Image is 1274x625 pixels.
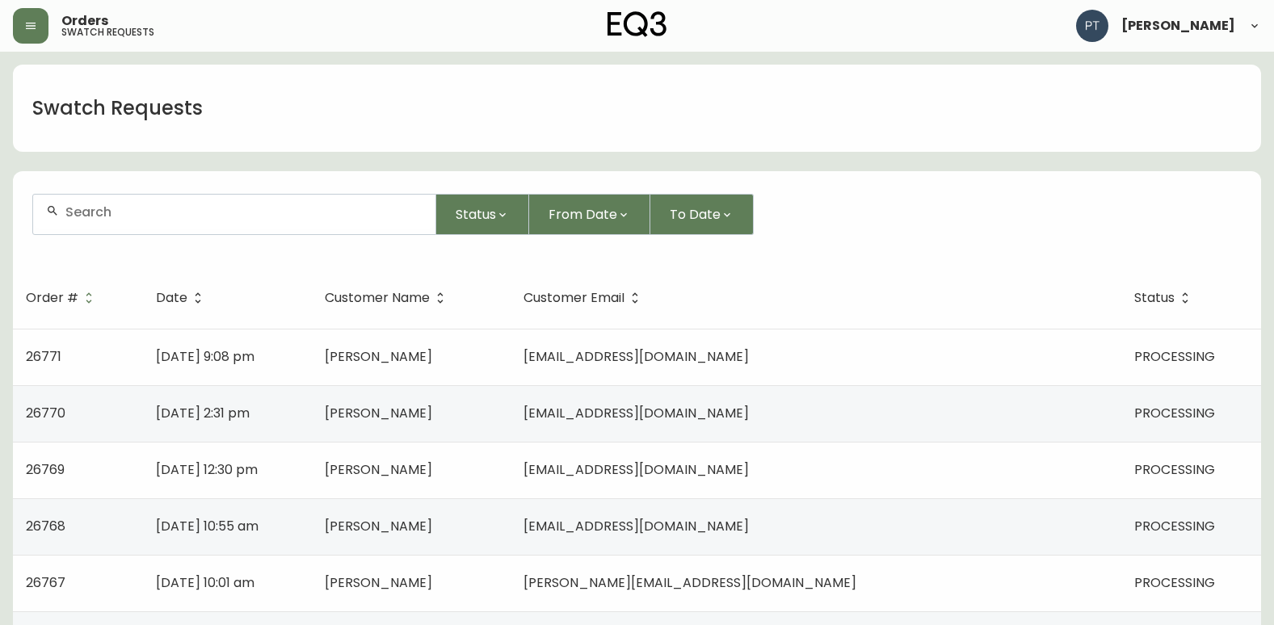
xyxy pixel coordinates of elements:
span: 26767 [26,573,65,592]
span: [PERSON_NAME] [325,517,432,535]
button: Status [436,194,529,235]
span: [PERSON_NAME] [1121,19,1235,32]
input: Search [65,204,423,220]
span: PROCESSING [1134,404,1215,422]
span: PROCESSING [1134,347,1215,366]
span: Orders [61,15,108,27]
span: Date [156,291,208,305]
img: logo [608,11,667,37]
span: [EMAIL_ADDRESS][DOMAIN_NAME] [523,347,749,366]
span: [PERSON_NAME] [325,404,432,422]
span: [EMAIL_ADDRESS][DOMAIN_NAME] [523,460,749,479]
span: [PERSON_NAME][EMAIL_ADDRESS][DOMAIN_NAME] [523,573,856,592]
button: From Date [529,194,650,235]
span: [PERSON_NAME] [325,460,432,479]
button: To Date [650,194,754,235]
span: PROCESSING [1134,517,1215,535]
span: PROCESSING [1134,573,1215,592]
span: [DATE] 10:01 am [156,573,254,592]
span: Customer Email [523,291,645,305]
span: [EMAIL_ADDRESS][DOMAIN_NAME] [523,404,749,422]
span: Date [156,293,187,303]
span: [DATE] 12:30 pm [156,460,258,479]
span: PROCESSING [1134,460,1215,479]
span: Order # [26,293,78,303]
span: [PERSON_NAME] [325,347,432,366]
img: 986dcd8e1aab7847125929f325458823 [1076,10,1108,42]
span: 26770 [26,404,65,422]
span: [DATE] 10:55 am [156,517,259,535]
span: Customer Email [523,293,624,303]
span: [EMAIL_ADDRESS][DOMAIN_NAME] [523,517,749,535]
span: 26768 [26,517,65,535]
span: Order # [26,291,99,305]
span: Status [456,204,496,224]
span: [DATE] 2:31 pm [156,404,250,422]
h5: swatch requests [61,27,154,37]
span: 26771 [26,347,61,366]
span: From Date [549,204,617,224]
span: To Date [670,204,721,224]
span: Status [1134,293,1175,303]
span: Customer Name [325,291,451,305]
span: [PERSON_NAME] [325,573,432,592]
h1: Swatch Requests [32,94,203,122]
span: Status [1134,291,1196,305]
span: Customer Name [325,293,430,303]
span: 26769 [26,460,65,479]
span: [DATE] 9:08 pm [156,347,254,366]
